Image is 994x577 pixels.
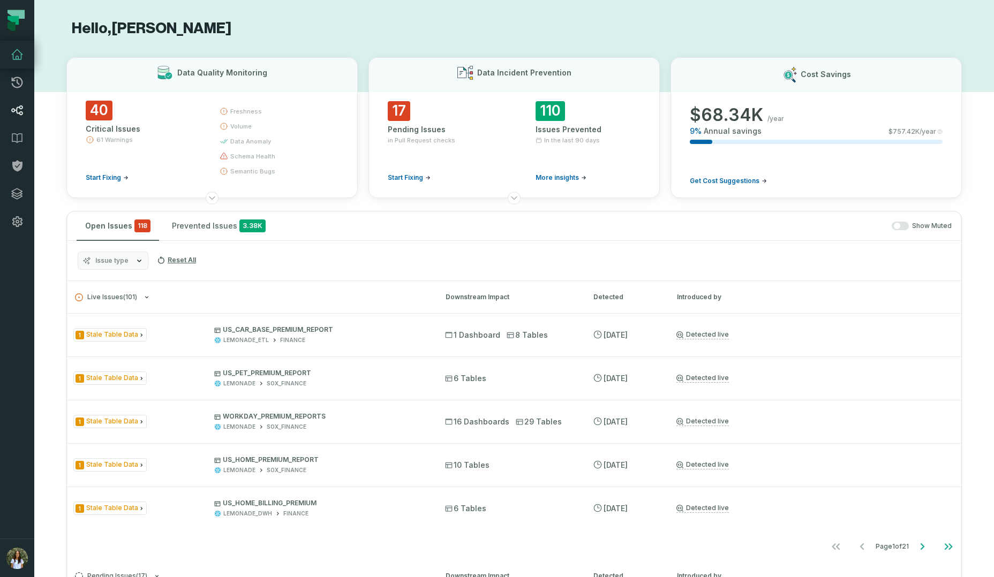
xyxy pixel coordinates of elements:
div: LEMONADE [223,423,255,431]
div: Issues Prevented [536,124,641,135]
span: 6 Tables [445,503,486,514]
div: Detected [593,292,658,302]
div: Pending Issues [388,124,493,135]
span: Issue Type [73,415,147,428]
a: Detected live [676,504,729,513]
span: Issue Type [73,502,147,515]
img: avatar of Noa Gordon [6,548,28,569]
a: More insights [536,173,586,182]
button: Cost Savings$68.34K/year9%Annual savings$757.42K/yearGet Cost Suggestions [671,57,962,198]
p: US_PET_PREMIUM_REPORT [214,369,426,377]
button: Live Issues(101) [75,293,426,301]
button: Issue type [78,252,148,270]
span: freshness [230,107,262,116]
span: Start Fixing [86,173,121,182]
div: FINANCE [280,336,305,344]
span: 8 Tables [507,330,548,340]
h3: Cost Savings [801,69,851,80]
span: Start Fixing [388,173,423,182]
span: Issue Type [73,458,147,472]
div: Downstream Impact [446,292,574,302]
span: 40 [86,101,112,120]
span: 10 Tables [445,460,490,470]
relative-time: Aug 16, 2025, 1:19 AM GMT+3 [604,374,628,383]
span: schema health [230,152,275,161]
a: Start Fixing [388,173,431,182]
a: Detected live [676,417,729,426]
relative-time: Aug 16, 2025, 1:19 AM GMT+3 [604,417,628,426]
div: SOX_FINANCE [267,379,306,388]
div: LEMONADE [223,379,255,388]
button: Reset All [153,252,200,269]
relative-time: Aug 16, 2025, 1:19 AM GMT+3 [604,330,628,339]
span: In the last 90 days [544,136,600,145]
span: Severity [76,417,84,426]
div: LEMONADE_DWH [223,510,272,518]
span: Severity [76,504,84,513]
div: Critical Issues [86,124,200,134]
span: 6 Tables [445,373,486,384]
span: 1 Dashboard [445,330,500,340]
h1: Hello, [PERSON_NAME] [66,19,962,38]
a: Start Fixing [86,173,129,182]
div: SOX_FINANCE [267,466,306,474]
button: Prevented Issues [163,211,274,240]
ul: Page 1 of 21 [823,536,961,557]
div: LEMONADE [223,466,255,474]
span: 16 Dashboards [445,416,509,427]
button: Go to first page [823,536,849,557]
button: Data Quality Monitoring40Critical Issues61 WarningsStart Fixingfreshnessvolumedata anomalyschema ... [66,57,358,198]
span: Severity [76,331,84,339]
span: in Pull Request checks [388,136,455,145]
div: LEMONADE_ETL [223,336,269,344]
p: WORKDAY_PREMIUM_REPORTS [214,412,426,421]
nav: pagination [67,536,961,557]
span: 9 % [690,126,702,136]
button: Go to last page [936,536,961,557]
span: Issue Type [73,371,147,385]
p: US_HOME_BILLING_PREMIUM [214,499,426,507]
a: Get Cost Suggestions [690,177,767,185]
span: $ 757.42K /year [888,127,936,136]
relative-time: Aug 15, 2025, 4:06 PM GMT+3 [604,504,628,513]
a: Detected live [676,330,729,339]
span: semantic bugs [230,167,275,176]
div: FINANCE [283,510,308,518]
span: data anomaly [230,137,271,146]
span: $ 68.34K [690,104,763,126]
span: Issue Type [73,328,147,341]
span: critical issues and errors combined [134,219,150,232]
span: 3.38K [239,219,266,232]
relative-time: Aug 15, 2025, 4:06 PM GMT+3 [604,460,628,469]
div: Show Muted [278,222,952,231]
div: SOX_FINANCE [267,423,306,431]
a: Detected live [676,460,729,469]
span: 17 [388,101,410,121]
div: Introduced by [677,292,953,302]
span: Severity [76,374,84,383]
span: Severity [76,461,84,469]
span: More insights [536,173,579,182]
div: Live Issues(101) [67,313,961,559]
span: Live Issues ( 101 ) [75,293,137,301]
button: Go to previous page [849,536,875,557]
button: Open Issues [77,211,159,240]
p: US_CAR_BASE_PREMIUM_REPORT [214,325,426,334]
span: /year [767,115,784,123]
span: 61 Warnings [96,135,133,144]
h3: Data Incident Prevention [477,67,571,78]
span: 29 Tables [516,416,562,427]
button: Data Incident Prevention17Pending Issuesin Pull Request checksStart Fixing110Issues PreventedIn t... [368,57,660,198]
span: Issue type [95,256,129,265]
span: Get Cost Suggestions [690,177,759,185]
span: volume [230,122,252,131]
button: Go to next page [909,536,935,557]
h3: Data Quality Monitoring [177,67,267,78]
span: Annual savings [704,126,762,136]
span: 110 [536,101,565,121]
p: US_HOME_PREMIUM_REPORT [214,455,426,464]
a: Detected live [676,374,729,383]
